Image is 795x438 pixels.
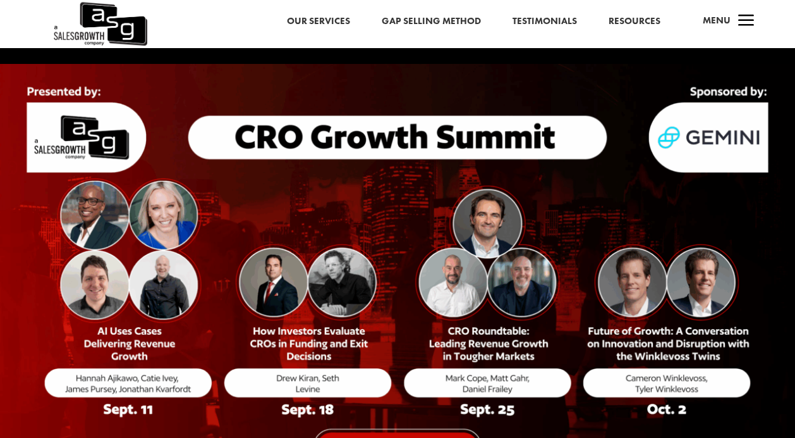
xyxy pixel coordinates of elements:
a: Testimonials [513,13,577,30]
a: Gap Selling Method [382,13,481,30]
a: Resources [609,13,660,30]
span: Menu [703,14,731,27]
span: a [734,9,759,34]
a: Our Services [287,13,350,30]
